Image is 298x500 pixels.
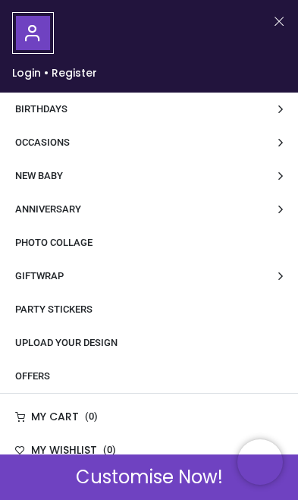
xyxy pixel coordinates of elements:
[107,444,112,455] span: 0
[15,303,93,315] span: Party Stickers
[85,410,98,423] span: ( )
[15,137,70,148] span: Occasions
[15,237,93,248] span: Photo Collage
[76,464,223,490] span: Customise Now!
[31,443,97,458] h6: My Wishlist
[237,439,283,485] iframe: Brevo live chat
[15,170,63,181] span: New Baby
[44,65,49,80] span: •
[12,65,97,80] a: Login•Register
[15,337,118,348] span: Upload Your Design
[15,203,81,215] span: Anniversary
[15,270,64,281] span: Giftwrap
[103,443,116,457] span: ( )
[272,12,286,31] button: Close
[89,410,94,422] span: 0
[31,410,79,425] h6: My Cart
[15,103,67,115] span: Birthdays
[15,370,50,382] span: Offers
